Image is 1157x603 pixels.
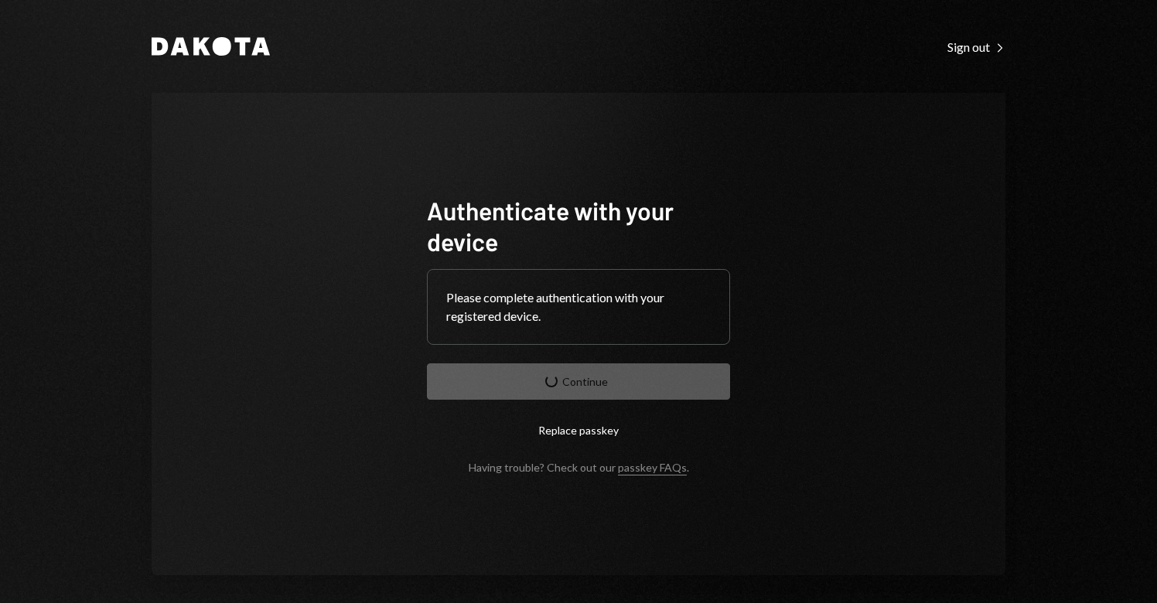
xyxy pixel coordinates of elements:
[446,288,711,325] div: Please complete authentication with your registered device.
[947,38,1005,55] a: Sign out
[618,461,687,475] a: passkey FAQs
[469,461,689,474] div: Having trouble? Check out our .
[427,195,730,257] h1: Authenticate with your device
[947,39,1005,55] div: Sign out
[427,412,730,448] button: Replace passkey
